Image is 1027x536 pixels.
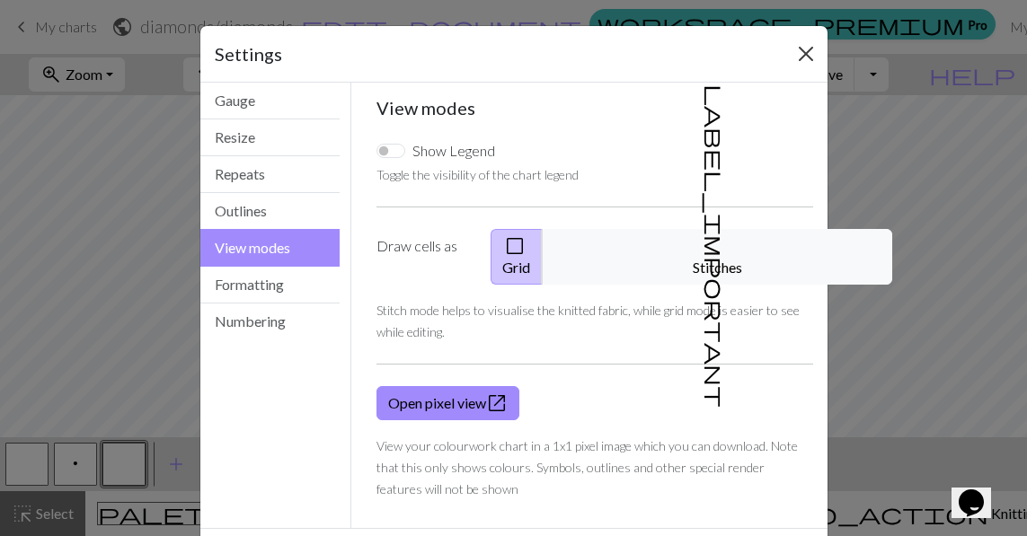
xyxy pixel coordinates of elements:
button: Outlines [200,193,341,230]
small: View your colourwork chart in a 1x1 pixel image which you can download. Note that this only shows... [376,438,798,496]
button: Formatting [200,267,341,303]
small: Toggle the visibility of the chart legend [376,167,579,182]
iframe: chat widget [952,464,1009,518]
h5: View modes [376,97,813,119]
a: Open pixel view [376,386,519,420]
button: Numbering [200,303,341,339]
button: View modes [200,229,341,267]
span: label_important [703,84,728,408]
button: Grid [491,229,543,285]
button: Close [792,40,820,68]
button: Stitches [542,229,892,285]
button: Resize [200,119,341,156]
span: check_box_outline_blank [504,233,526,259]
button: Repeats [200,156,341,193]
label: Show Legend [412,140,495,162]
small: Stitch mode helps to visualise the knitted fabric, while grid mode is easier to see while editing. [376,303,800,339]
h5: Settings [215,40,282,67]
button: Gauge [200,83,341,119]
label: Draw cells as [366,229,480,285]
span: open_in_new [486,391,508,416]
